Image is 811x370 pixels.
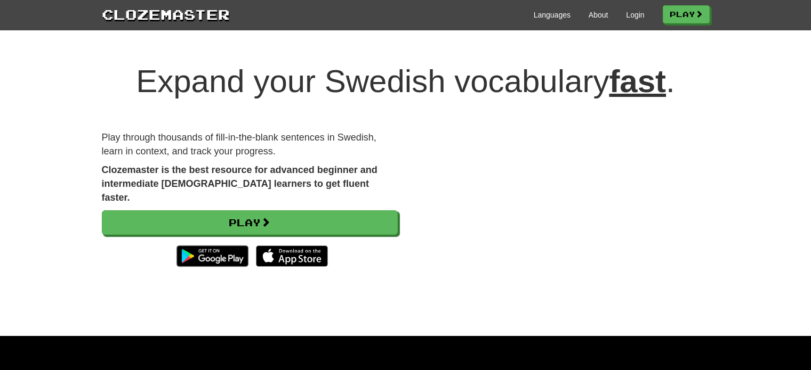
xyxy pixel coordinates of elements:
[102,210,398,235] a: Play
[663,5,710,23] a: Play
[102,165,378,202] strong: Clozemaster is the best resource for advanced beginner and intermediate [DEMOGRAPHIC_DATA] learne...
[626,10,644,20] a: Login
[171,240,254,272] img: Get it on Google Play
[102,64,710,99] h1: Expand your Swedish vocabulary .
[102,131,398,158] p: Play through thousands of fill-in-the-blank sentences in Swedish, learn in context, and track you...
[102,4,230,24] a: Clozemaster
[534,10,571,20] a: Languages
[256,245,328,267] img: Download_on_the_App_Store_Badge_US-UK_135x40-25178aeef6eb6b83b96f5f2d004eda3bffbb37122de64afbaef7...
[589,10,608,20] a: About
[609,63,666,99] u: fast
